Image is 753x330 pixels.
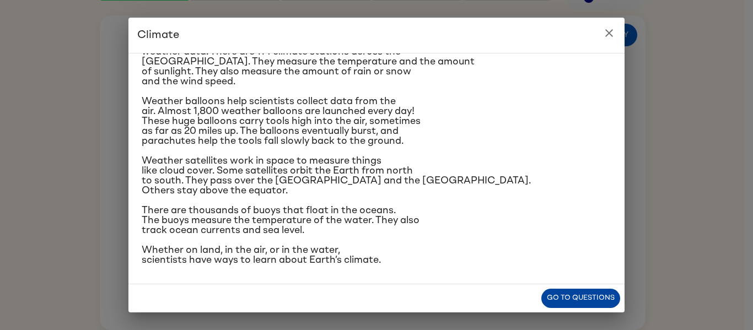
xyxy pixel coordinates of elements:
span: A climate station has a set of tools for collecting weather data. There are 114 climate stations ... [142,37,475,86]
h2: Climate [128,18,625,53]
span: Weather balloons help scientists collect data from the air. Almost 1,800 weather balloons are lau... [142,96,421,146]
span: Weather satellites work in space to measure things like cloud cover. Some satellites orbit the Ea... [142,156,531,196]
span: There are thousands of buoys that float in the oceans. The buoys measure the temperature of the w... [142,205,419,235]
span: Whether on land, in the air, or in the water, scientists have ways to learn about Earth’s climate. [142,245,381,265]
button: Go to questions [541,289,620,308]
button: close [598,22,620,44]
